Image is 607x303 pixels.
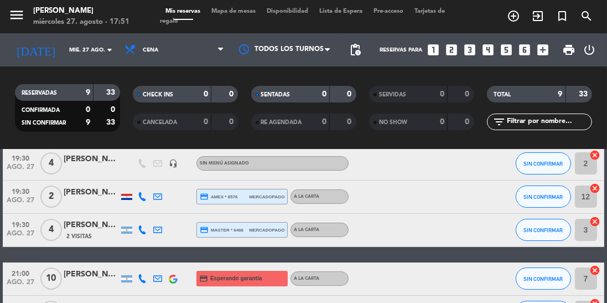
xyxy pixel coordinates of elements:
[40,219,62,241] span: 4
[7,163,34,176] span: ago. 27
[64,268,119,281] div: [PERSON_NAME]
[33,17,129,28] div: miércoles 27. agosto - 17:51
[523,194,563,200] span: SIN CONFIRMAR
[580,9,593,23] i: search
[440,90,444,98] strong: 0
[200,225,243,234] span: master * 6466
[440,118,444,126] strong: 0
[368,8,409,14] span: Pre-acceso
[33,6,129,17] div: [PERSON_NAME]
[106,119,117,126] strong: 33
[294,276,319,281] span: A LA CARTA
[322,118,326,126] strong: 0
[481,43,495,57] i: looks_4
[444,43,459,57] i: looks_two
[523,161,563,167] span: SIN CONFIRMAR
[556,9,569,23] i: turned_in_not
[8,7,25,23] i: menu
[590,265,601,276] i: cancel
[579,90,590,98] strong: 33
[379,92,406,97] span: SERVIDAS
[7,151,34,164] span: 19:30
[249,193,284,201] span: mercadopago
[40,268,62,290] span: 10
[204,118,208,126] strong: 0
[66,232,92,241] span: 2 Visitas
[379,120,407,125] span: NO SHOW
[22,120,66,126] span: SIN CONFIRMAR
[210,274,262,283] span: Esperando garantía
[523,227,563,233] span: SIN CONFIRMAR
[294,194,319,199] span: A LA CARTA
[143,120,177,125] span: CANCELADA
[40,186,62,208] span: 2
[499,43,513,57] i: looks_5
[322,90,326,98] strong: 0
[64,153,119,166] div: [PERSON_NAME]
[7,218,34,230] span: 19:30
[7,230,34,243] span: ago. 27
[7,184,34,197] span: 19:30
[261,8,314,14] span: Disponibilidad
[426,43,440,57] i: looks_one
[590,216,601,227] i: cancel
[8,38,64,61] i: [DATE]
[531,9,544,23] i: exit_to_app
[106,89,117,96] strong: 33
[523,276,563,282] span: SIN CONFIRMAR
[169,159,178,168] i: headset_mic
[86,89,90,96] strong: 9
[347,118,354,126] strong: 0
[204,90,208,98] strong: 0
[86,106,90,114] strong: 0
[8,7,25,27] button: menu
[160,8,206,14] span: Mis reservas
[349,43,362,57] span: pending_actions
[590,183,601,194] i: cancel
[22,90,57,96] span: RESERVADAS
[465,90,471,98] strong: 0
[562,43,575,57] span: print
[507,9,520,23] i: add_circle_outline
[261,92,290,97] span: SENTADAS
[516,268,571,290] button: SIN CONFIRMAR
[590,150,601,161] i: cancel
[206,8,261,14] span: Mapa de mesas
[111,106,117,114] strong: 0
[199,274,208,283] i: credit_card
[143,47,158,53] span: Cena
[22,107,60,113] span: CONFIRMADA
[229,118,236,126] strong: 0
[494,92,511,97] span: TOTAL
[200,225,209,234] i: credit_card
[261,120,302,125] span: RE AGENDADA
[580,33,599,66] div: LOG OUT
[7,197,34,209] span: ago. 27
[516,152,571,174] button: SIN CONFIRMAR
[249,227,284,234] span: mercadopago
[536,43,550,57] i: add_box
[169,275,178,284] img: google-logo.png
[465,118,471,126] strong: 0
[64,186,119,199] div: [PERSON_NAME]
[7,279,34,291] span: ago. 27
[200,192,237,201] span: amex * 8576
[558,90,563,98] strong: 9
[516,219,571,241] button: SIN CONFIRMAR
[516,186,571,208] button: SIN CONFIRMAR
[517,43,532,57] i: looks_6
[200,161,249,166] span: Sin menú asignado
[229,90,236,98] strong: 0
[64,219,119,232] div: [PERSON_NAME]
[314,8,368,14] span: Lista de Espera
[86,119,90,126] strong: 9
[200,192,209,201] i: credit_card
[143,92,173,97] span: CHECK INS
[492,115,506,129] i: filter_list
[294,228,319,232] span: A LA CARTA
[506,116,592,128] input: Filtrar por nombre...
[7,266,34,279] span: 21:00
[347,90,354,98] strong: 0
[103,43,116,57] i: arrow_drop_down
[463,43,477,57] i: looks_3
